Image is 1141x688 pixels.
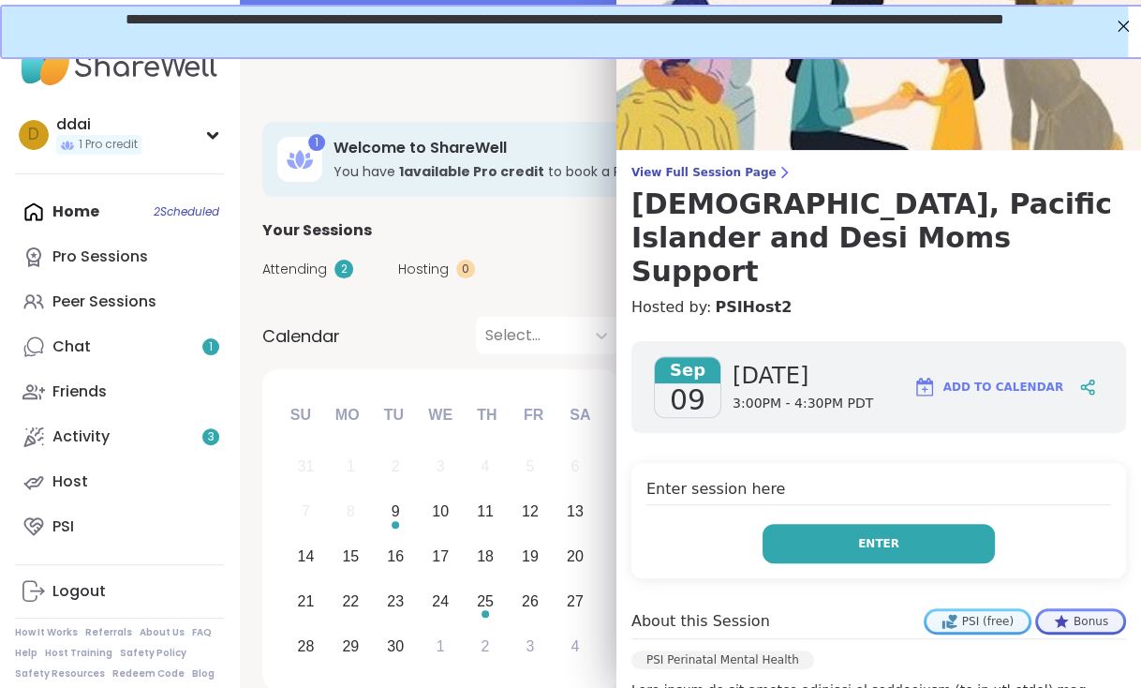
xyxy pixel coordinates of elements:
[15,234,224,279] a: Pro Sessions
[286,492,326,532] div: Not available Sunday, September 7th, 2025
[631,296,1126,319] h4: Hosted by:
[510,537,550,577] div: Choose Friday, September 19th, 2025
[631,187,1126,289] h3: [DEMOGRAPHIC_DATA], Pacific Islander and Desi Moms Support
[308,134,325,151] div: 1
[555,492,595,532] div: Choose Saturday, September 13th, 2025
[85,626,132,639] a: Referrals
[555,537,595,577] div: Choose Saturday, September 20th, 2025
[1038,611,1123,632] div: Bonus
[421,537,461,577] div: Choose Wednesday, September 17th, 2025
[326,395,367,436] div: Mo
[209,339,213,355] span: 1
[392,499,400,524] div: 9
[15,667,105,681] a: Safety Resources
[522,499,539,524] div: 12
[208,429,215,445] span: 3
[510,626,550,666] div: Choose Friday, October 3rd, 2025
[387,544,404,569] div: 16
[286,626,326,666] div: Choose Sunday, September 28th, 2025
[570,634,579,659] div: 4
[670,383,705,417] span: 09
[432,589,449,614] div: 24
[52,426,110,447] div: Activity
[555,581,595,621] div: Choose Saturday, September 27th, 2025
[477,589,494,614] div: 25
[262,323,340,349] span: Calendar
[15,30,224,96] img: ShareWell Nav Logo
[421,581,461,621] div: Choose Wednesday, September 24th, 2025
[715,296,792,319] a: PSIHost2
[15,504,224,549] a: PSI
[467,395,508,436] div: Th
[52,247,148,267] div: Pro Sessions
[905,365,1072,410] button: Add to Calendar
[421,626,461,666] div: Choose Wednesday, October 1st, 2025
[466,537,506,577] div: Choose Thursday, September 18th, 2025
[392,454,400,479] div: 2
[421,447,461,487] div: Not available Wednesday, September 3rd, 2025
[331,626,371,666] div: Choose Monday, September 29th, 2025
[631,165,1126,289] a: View Full Session Page[DEMOGRAPHIC_DATA], Pacific Islander and Desi Moms Support
[262,219,372,242] span: Your Sessions
[376,626,416,666] div: Choose Tuesday, September 30th, 2025
[112,667,185,681] a: Redeem Code
[526,454,534,479] div: 5
[631,651,814,669] div: PSI Perinatal Mental Health
[347,454,355,479] div: 1
[522,544,539,569] div: 19
[15,369,224,414] a: Friends
[192,667,215,681] a: Blog
[437,634,445,659] div: 1
[333,162,920,181] h3: You have to book a Pro Session.
[297,454,314,479] div: 31
[342,544,359,569] div: 15
[567,589,584,614] div: 27
[926,611,1029,632] div: PSI (free)
[733,361,873,391] span: [DATE]
[387,634,404,659] div: 30
[52,581,106,602] div: Logout
[15,414,224,459] a: Activity3
[420,395,461,436] div: We
[79,137,138,153] span: 1 Pro credit
[286,537,326,577] div: Choose Sunday, September 14th, 2025
[526,634,534,659] div: 3
[297,544,314,569] div: 14
[466,447,506,487] div: Not available Thursday, September 4th, 2025
[522,589,539,614] div: 26
[512,395,554,436] div: Fr
[481,454,489,479] div: 4
[477,544,494,569] div: 18
[15,647,37,660] a: Help
[943,379,1063,396] span: Add to Calendar
[399,162,544,181] b: 1 available Pro credit
[302,499,310,524] div: 7
[733,395,873,413] span: 3:00PM - 4:30PM PDT
[387,589,404,614] div: 23
[373,395,414,436] div: Tu
[763,524,995,563] button: Enter
[120,647,186,660] a: Safety Policy
[333,138,920,158] h3: Welcome to ShareWell
[52,337,91,357] div: Chat
[456,260,475,278] div: 0
[280,395,321,436] div: Su
[858,535,899,552] span: Enter
[342,634,359,659] div: 29
[510,492,550,532] div: Choose Friday, September 12th, 2025
[342,589,359,614] div: 22
[45,647,112,660] a: Host Training
[15,626,78,639] a: How It Works
[331,581,371,621] div: Choose Monday, September 22nd, 2025
[631,165,1126,180] span: View Full Session Page
[466,626,506,666] div: Choose Thursday, October 2nd, 2025
[28,123,39,147] span: d
[567,544,584,569] div: 20
[52,381,107,402] div: Friends
[286,447,326,487] div: Not available Sunday, August 31st, 2025
[331,492,371,532] div: Not available Monday, September 8th, 2025
[52,292,156,312] div: Peer Sessions
[646,478,1111,505] h4: Enter session here
[432,544,449,569] div: 17
[421,492,461,532] div: Choose Wednesday, September 10th, 2025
